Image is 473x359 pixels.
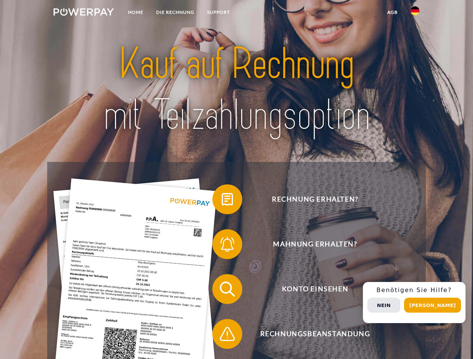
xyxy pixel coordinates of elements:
img: de [410,6,419,15]
span: Rechnungsbeanstandung [223,319,407,349]
h3: Benötigen Sie Hilfe? [367,286,461,294]
span: Konto einsehen [223,274,407,304]
a: Home [122,6,150,19]
a: DIE RECHNUNG [150,6,201,19]
img: qb_warning.svg [218,325,237,343]
a: SUPPORT [201,6,236,19]
img: logo-powerpay-white.svg [54,8,114,16]
span: Rechnung erhalten? [223,184,407,214]
button: Rechnung erhalten? [212,184,407,214]
img: qb_bill.svg [218,190,237,209]
img: qb_bell.svg [218,235,237,254]
a: agb [381,6,404,19]
button: Konto einsehen [212,274,407,304]
span: Mahnung erhalten? [223,229,407,259]
button: Mahnung erhalten? [212,229,407,259]
img: qb_search.svg [218,280,237,298]
button: Rechnungsbeanstandung [212,319,407,349]
div: Schnellhilfe [363,282,466,323]
button: Nein [367,298,400,313]
img: title-powerpay_de.svg [72,36,401,143]
button: [PERSON_NAME] [404,298,461,313]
